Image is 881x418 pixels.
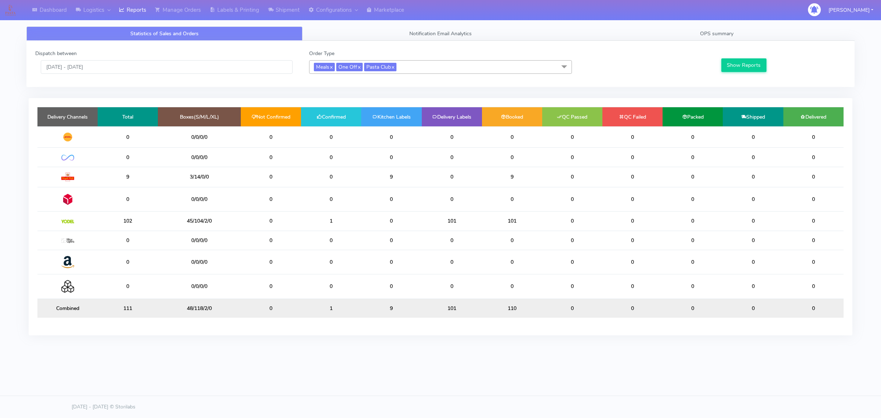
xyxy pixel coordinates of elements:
[391,63,394,71] a: x
[37,107,98,126] td: Delivery Channels
[41,60,293,74] input: Pick the Daterange
[241,107,301,126] td: Not Confirmed
[542,187,602,211] td: 0
[721,58,766,72] button: Show Reports
[301,212,361,231] td: 1
[663,299,723,318] td: 0
[98,231,158,250] td: 0
[61,132,74,142] img: DHL
[98,250,158,274] td: 0
[783,212,844,231] td: 0
[98,148,158,167] td: 0
[542,231,602,250] td: 0
[158,187,241,211] td: 0/0/0/0
[158,274,241,299] td: 0/0/0/0
[37,299,98,318] td: Combined
[301,250,361,274] td: 0
[241,274,301,299] td: 0
[700,30,733,37] span: OPS summary
[361,299,421,318] td: 9
[482,126,542,148] td: 0
[336,63,363,71] span: One Off
[364,63,396,71] span: Pasta Club
[422,187,482,211] td: 0
[482,107,542,126] td: Booked
[723,187,783,211] td: 0
[309,50,334,57] label: Order Type
[301,148,361,167] td: 0
[783,148,844,167] td: 0
[783,299,844,318] td: 0
[542,299,602,318] td: 0
[361,148,421,167] td: 0
[602,212,663,231] td: 0
[602,148,663,167] td: 0
[61,173,74,181] img: Royal Mail
[663,250,723,274] td: 0
[361,167,421,187] td: 9
[361,107,421,126] td: Kitchen Labels
[723,231,783,250] td: 0
[602,274,663,299] td: 0
[241,231,301,250] td: 0
[663,212,723,231] td: 0
[663,126,723,148] td: 0
[723,299,783,318] td: 0
[301,126,361,148] td: 0
[35,50,77,57] label: Dispatch between
[61,155,74,161] img: OnFleet
[422,274,482,299] td: 0
[98,299,158,318] td: 111
[98,167,158,187] td: 9
[301,107,361,126] td: Confirmed
[409,30,472,37] span: Notification Email Analytics
[241,212,301,231] td: 0
[361,212,421,231] td: 0
[723,167,783,187] td: 0
[301,299,361,318] td: 1
[663,274,723,299] td: 0
[130,30,199,37] span: Statistics of Sales and Orders
[783,250,844,274] td: 0
[542,107,602,126] td: QC Passed
[783,274,844,299] td: 0
[723,148,783,167] td: 0
[329,63,333,71] a: x
[61,256,74,269] img: Amazon
[422,212,482,231] td: 101
[542,167,602,187] td: 0
[723,274,783,299] td: 0
[158,148,241,167] td: 0/0/0/0
[422,107,482,126] td: Delivery Labels
[542,212,602,231] td: 0
[783,231,844,250] td: 0
[361,126,421,148] td: 0
[158,212,241,231] td: 45/104/2/0
[602,126,663,148] td: 0
[783,126,844,148] td: 0
[602,107,663,126] td: QC Failed
[361,274,421,299] td: 0
[61,238,74,244] img: MaxOptra
[241,250,301,274] td: 0
[783,167,844,187] td: 0
[158,250,241,274] td: 0/0/0/0
[602,167,663,187] td: 0
[482,231,542,250] td: 0
[422,148,482,167] td: 0
[663,187,723,211] td: 0
[361,187,421,211] td: 0
[241,187,301,211] td: 0
[61,193,74,206] img: DPD
[98,212,158,231] td: 102
[482,299,542,318] td: 110
[241,299,301,318] td: 0
[542,250,602,274] td: 0
[422,250,482,274] td: 0
[783,107,844,126] td: Delivered
[241,167,301,187] td: 0
[723,212,783,231] td: 0
[241,148,301,167] td: 0
[823,3,879,18] button: [PERSON_NAME]
[98,187,158,211] td: 0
